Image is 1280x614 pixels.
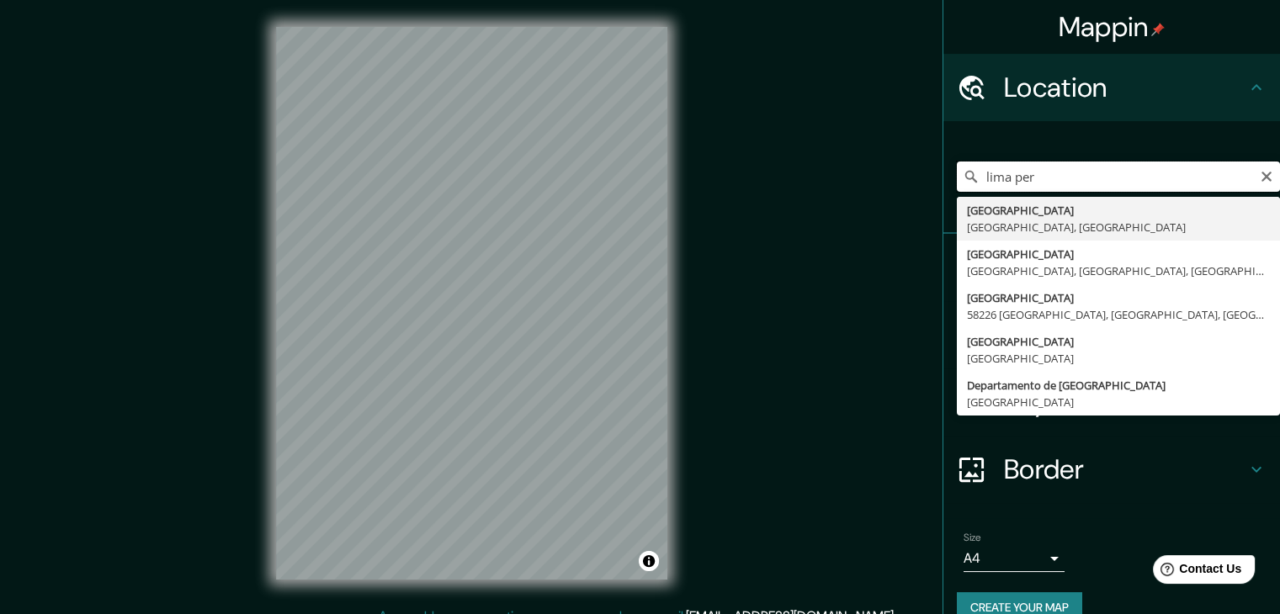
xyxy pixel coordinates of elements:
[967,350,1270,367] div: [GEOGRAPHIC_DATA]
[1151,23,1165,36] img: pin-icon.png
[639,551,659,571] button: Toggle attribution
[1004,385,1246,419] h4: Layout
[1260,167,1273,183] button: Clear
[943,368,1280,436] div: Layout
[1059,10,1166,44] h4: Mappin
[964,545,1065,572] div: A4
[967,202,1270,219] div: [GEOGRAPHIC_DATA]
[964,531,981,545] label: Size
[943,436,1280,503] div: Border
[943,301,1280,368] div: Style
[967,262,1270,279] div: [GEOGRAPHIC_DATA], [GEOGRAPHIC_DATA], [GEOGRAPHIC_DATA]
[967,394,1270,410] div: [GEOGRAPHIC_DATA]
[1004,453,1246,486] h4: Border
[967,246,1270,262] div: [GEOGRAPHIC_DATA]
[967,219,1270,236] div: [GEOGRAPHIC_DATA], [GEOGRAPHIC_DATA]
[967,289,1270,306] div: [GEOGRAPHIC_DATA]
[967,333,1270,350] div: [GEOGRAPHIC_DATA]
[1130,548,1261,595] iframe: Help widget launcher
[967,306,1270,323] div: 58226 [GEOGRAPHIC_DATA], [GEOGRAPHIC_DATA], [GEOGRAPHIC_DATA]
[276,27,667,580] canvas: Map
[1004,71,1246,104] h4: Location
[957,161,1280,192] input: Pick your city or area
[943,234,1280,301] div: Pins
[967,377,1270,394] div: Departamento de [GEOGRAPHIC_DATA]
[943,54,1280,121] div: Location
